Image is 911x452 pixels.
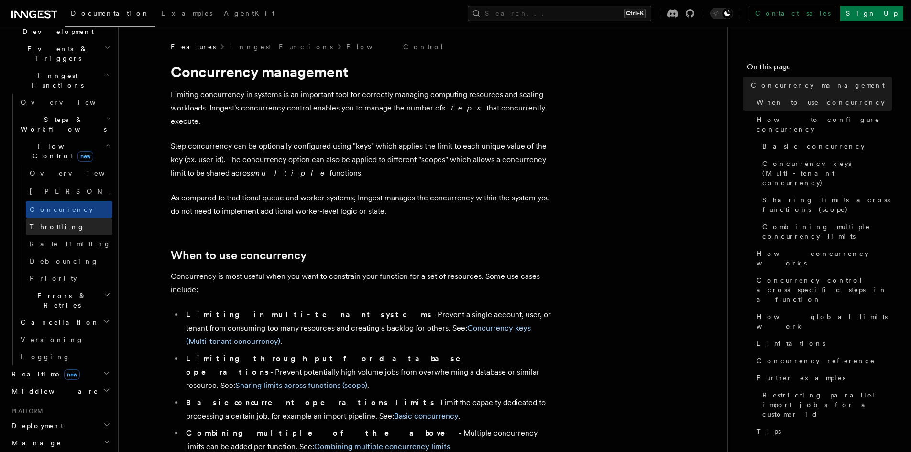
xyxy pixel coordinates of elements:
a: Flow Control [346,42,444,52]
button: Cancellation [17,314,112,331]
a: Further examples [753,369,892,386]
span: Manage [8,438,62,448]
button: Flow Controlnew [17,138,112,165]
a: Rate limiting [26,235,112,253]
span: How global limits work [757,312,892,331]
a: Inngest Functions [229,42,333,52]
button: Search...Ctrl+K [468,6,651,21]
strong: Limiting throughput for database operations [186,354,474,376]
a: Sharing limits across functions (scope) [235,381,367,390]
span: Combining multiple concurrency limits [762,222,892,241]
a: Concurrency keys (Multi-tenant concurrency) [758,155,892,191]
a: Documentation [65,3,155,27]
strong: Combining multiple of the above [186,429,459,438]
div: Inngest Functions [8,94,112,365]
span: new [64,369,80,380]
kbd: Ctrl+K [624,9,646,18]
p: As compared to traditional queue and worker systems, Inngest manages the concurrency within the s... [171,191,553,218]
p: Concurrency is most useful when you want to constrain your function for a set of resources. Some ... [171,270,553,297]
a: Tips [753,423,892,440]
span: Events & Triggers [8,44,104,63]
em: multiple [253,168,329,177]
a: Limitations [753,335,892,352]
a: Debouncing [26,253,112,270]
li: - Limit the capacity dedicated to processing a certain job, for example an import pipeline. See: . [183,396,553,423]
button: Steps & Workflows [17,111,112,138]
span: Inngest Functions [8,71,103,90]
a: Contact sales [749,6,836,21]
span: Concurrency control across specific steps in a function [757,276,892,304]
span: Local Development [8,17,104,36]
button: Events & Triggers [8,40,112,67]
p: Limiting concurrency in systems is an important tool for correctly managing computing resources a... [171,88,553,128]
a: Versioning [17,331,112,348]
span: Sharing limits across functions (scope) [762,195,892,214]
span: Further examples [757,373,845,383]
li: - Prevent a single account, user, or tenant from consuming too many resources and creating a back... [183,308,553,348]
a: Concurrency reference [753,352,892,369]
a: Restricting parallel import jobs for a customer id [758,386,892,423]
span: Realtime [8,369,80,379]
span: Overview [21,99,119,106]
strong: Basic concurrent operations limits [186,398,436,407]
a: Sign Up [840,6,903,21]
h4: On this page [747,61,892,77]
a: Concurrency control across specific steps in a function [753,272,892,308]
a: Combining multiple concurrency limits [314,442,450,451]
button: Realtimenew [8,365,112,383]
span: Priority [30,275,77,282]
em: steps [442,103,486,112]
a: Basic concurrency [394,411,459,420]
button: Toggle dark mode [710,8,733,19]
span: Throttling [30,223,85,231]
a: Overview [17,94,112,111]
span: Restricting parallel import jobs for a customer id [762,390,892,419]
strong: Limiting in multi-tenant systems [186,310,433,319]
li: - Prevent potentially high volume jobs from overwhelming a database or similar resource. See: . [183,352,553,392]
a: How concurrency works [753,245,892,272]
a: Priority [26,270,112,287]
span: Cancellation [17,318,99,327]
button: Errors & Retries [17,287,112,314]
a: Sharing limits across functions (scope) [758,191,892,218]
button: Deployment [8,417,112,434]
span: Documentation [71,10,150,17]
span: Middleware [8,386,99,396]
p: Step concurrency can be optionally configured using "keys" which applies the limit to each unique... [171,140,553,180]
a: Basic concurrency [758,138,892,155]
span: Features [171,42,216,52]
a: When to use concurrency [171,249,307,262]
a: Examples [155,3,218,26]
span: Tips [757,427,781,436]
span: Steps & Workflows [17,115,107,134]
a: [PERSON_NAME] [26,182,112,201]
span: Overview [30,169,128,177]
button: Local Development [8,13,112,40]
a: How to configure concurrency [753,111,892,138]
span: Platform [8,408,43,415]
span: Limitations [757,339,825,348]
span: Debouncing [30,257,99,265]
span: Concurrency reference [757,356,875,365]
a: Concurrency management [747,77,892,94]
span: new [77,151,93,162]
a: How global limits work [753,308,892,335]
span: Errors & Retries [17,291,104,310]
a: Concurrency [26,201,112,218]
a: Combining multiple concurrency limits [758,218,892,245]
button: Inngest Functions [8,67,112,94]
span: Logging [21,353,70,361]
button: Middleware [8,383,112,400]
span: How concurrency works [757,249,892,268]
a: When to use concurrency [753,94,892,111]
span: AgentKit [224,10,274,17]
span: Versioning [21,336,84,343]
a: Throttling [26,218,112,235]
span: Examples [161,10,212,17]
a: AgentKit [218,3,280,26]
span: Flow Control [17,142,105,161]
span: Concurrency [30,206,93,213]
button: Manage [8,434,112,452]
span: [PERSON_NAME] [30,187,170,195]
div: Flow Controlnew [17,165,112,287]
